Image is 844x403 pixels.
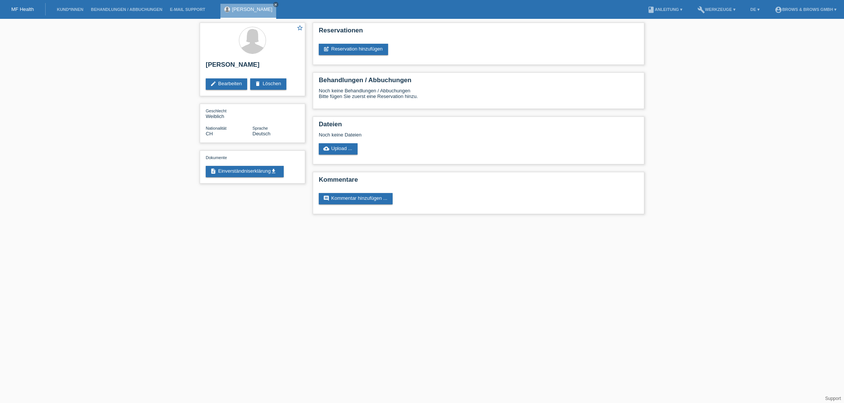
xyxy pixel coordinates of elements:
a: Support [825,396,841,401]
div: Noch keine Dateien [319,132,549,138]
i: delete [255,81,261,87]
h2: [PERSON_NAME] [206,61,299,72]
i: edit [210,81,216,87]
a: account_circleBrows & Brows GmbH ▾ [771,7,840,12]
a: buildWerkzeuge ▾ [694,7,739,12]
span: Deutsch [252,131,271,136]
a: star_border [297,25,303,32]
i: post_add [323,46,329,52]
a: bookAnleitung ▾ [644,7,686,12]
a: MF Health [11,6,34,12]
a: commentKommentar hinzufügen ... [319,193,393,204]
a: post_addReservation hinzufügen [319,44,388,55]
a: cloud_uploadUpload ... [319,143,358,155]
i: build [697,6,705,14]
i: close [274,3,278,6]
i: description [210,168,216,174]
a: [PERSON_NAME] [232,6,272,12]
a: DE ▾ [747,7,763,12]
a: Behandlungen / Abbuchungen [87,7,166,12]
span: Dokumente [206,155,227,160]
i: account_circle [775,6,782,14]
i: comment [323,195,329,201]
span: Schweiz [206,131,213,136]
a: close [273,2,278,7]
i: get_app [271,168,277,174]
i: cloud_upload [323,146,329,152]
span: Sprache [252,126,268,130]
span: Nationalität [206,126,226,130]
a: deleteLöschen [250,78,286,90]
h2: Behandlungen / Abbuchungen [319,77,638,88]
h2: Dateien [319,121,638,132]
a: editBearbeiten [206,78,247,90]
h2: Kommentare [319,176,638,187]
div: Noch keine Behandlungen / Abbuchungen Bitte fügen Sie zuerst eine Reservation hinzu. [319,88,638,105]
span: Geschlecht [206,109,226,113]
a: descriptionEinverständniserklärungget_app [206,166,284,177]
i: book [647,6,655,14]
div: Weiblich [206,108,252,119]
a: E-Mail Support [166,7,209,12]
i: star_border [297,25,303,31]
h2: Reservationen [319,27,638,38]
a: Kund*innen [53,7,87,12]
